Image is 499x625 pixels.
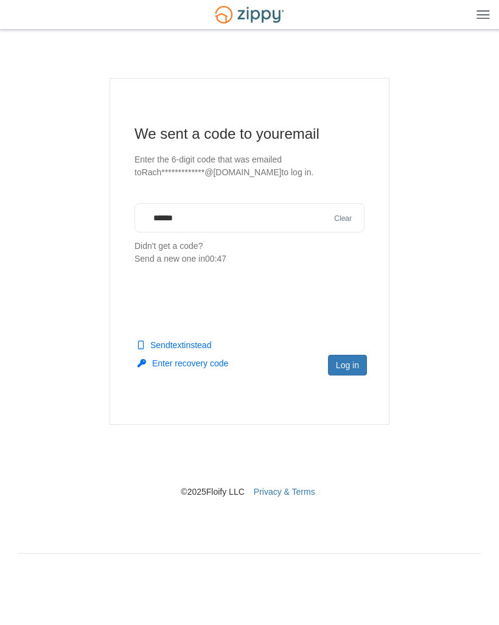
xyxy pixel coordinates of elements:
[134,153,365,179] p: Enter the 6-digit code that was emailed to Rach*************@[DOMAIN_NAME] to log in.
[134,253,365,265] div: Send a new one in 00:47
[18,425,481,498] nav: © 2025 Floify LLC
[138,357,228,369] button: Enter recovery code
[134,240,365,265] p: Didn't get a code?
[476,10,490,19] img: Mobile Dropdown Menu
[208,1,291,29] img: Logo
[330,213,355,225] button: Clear
[138,339,211,351] button: Sendtextinstead
[134,124,365,144] h1: We sent a code to your email
[328,355,367,375] button: Log in
[254,487,315,497] a: Privacy & Terms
